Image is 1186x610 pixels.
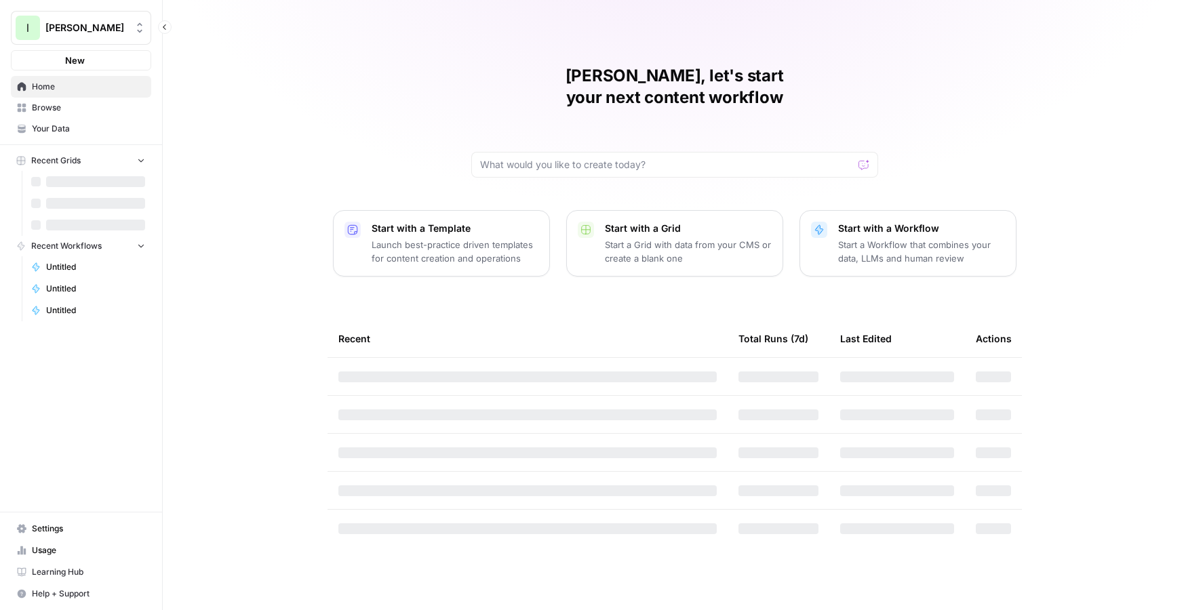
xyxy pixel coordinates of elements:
[32,123,145,135] span: Your Data
[25,256,151,278] a: Untitled
[11,236,151,256] button: Recent Workflows
[32,588,145,600] span: Help + Support
[32,544,145,556] span: Usage
[11,50,151,70] button: New
[338,320,717,357] div: Recent
[605,222,772,235] p: Start with a Grid
[976,320,1012,357] div: Actions
[65,54,85,67] span: New
[31,240,102,252] span: Recent Workflows
[480,158,853,171] input: What would you like to create today?
[11,561,151,583] a: Learning Hub
[11,518,151,540] a: Settings
[11,118,151,140] a: Your Data
[11,583,151,605] button: Help + Support
[372,238,538,265] p: Launch best-practice driven templates for content creation and operations
[799,210,1016,277] button: Start with a WorkflowStart a Workflow that combines your data, LLMs and human review
[838,222,1005,235] p: Start with a Workflow
[32,523,145,535] span: Settings
[26,20,29,36] span: l
[25,300,151,321] a: Untitled
[31,155,81,167] span: Recent Grids
[605,238,772,265] p: Start a Grid with data from your CMS or create a blank one
[838,238,1005,265] p: Start a Workflow that combines your data, LLMs and human review
[46,304,145,317] span: Untitled
[46,283,145,295] span: Untitled
[738,320,808,357] div: Total Runs (7d)
[11,76,151,98] a: Home
[11,11,151,45] button: Workspace: lily baker
[333,210,550,277] button: Start with a TemplateLaunch best-practice driven templates for content creation and operations
[25,278,151,300] a: Untitled
[372,222,538,235] p: Start with a Template
[11,150,151,171] button: Recent Grids
[32,81,145,93] span: Home
[566,210,783,277] button: Start with a GridStart a Grid with data from your CMS or create a blank one
[45,21,127,35] span: [PERSON_NAME]
[32,102,145,114] span: Browse
[11,540,151,561] a: Usage
[840,320,892,357] div: Last Edited
[471,65,878,108] h1: [PERSON_NAME], let's start your next content workflow
[32,566,145,578] span: Learning Hub
[11,97,151,119] a: Browse
[46,261,145,273] span: Untitled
